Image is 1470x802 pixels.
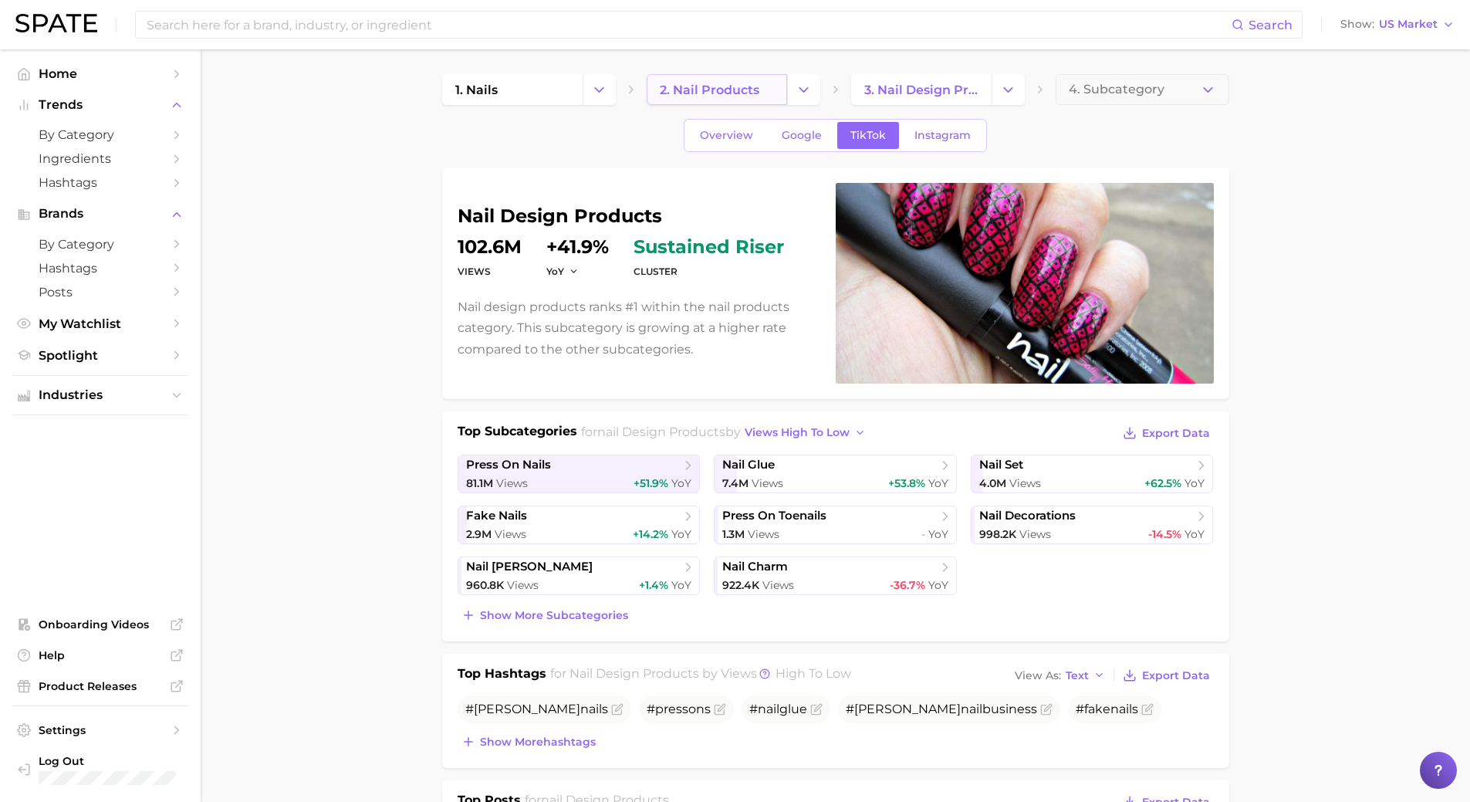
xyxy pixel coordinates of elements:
[12,343,188,367] a: Spotlight
[850,129,886,142] span: TikTok
[1040,703,1053,716] button: Flag as miscategorized or irrelevant
[928,476,948,490] span: YoY
[466,509,527,523] span: fake nails
[1144,476,1181,490] span: +62.5%
[752,476,783,490] span: Views
[1337,15,1458,35] button: ShowUS Market
[1119,422,1213,444] button: Export Data
[776,666,851,681] span: high to low
[782,129,822,142] span: Google
[687,122,766,149] a: Overview
[39,648,162,662] span: Help
[769,122,835,149] a: Google
[39,237,162,252] span: by Category
[12,312,188,336] a: My Watchlist
[1142,427,1210,440] span: Export Data
[12,93,188,117] button: Trends
[1141,703,1154,716] button: Flag as miscategorized or irrelevant
[12,675,188,698] a: Product Releases
[1379,20,1438,29] span: US Market
[1110,702,1132,716] span: nail
[1119,665,1213,686] button: Export Data
[671,476,691,490] span: YoY
[12,719,188,742] a: Settings
[1019,527,1051,541] span: Views
[465,702,608,716] span: #[PERSON_NAME] s
[39,285,162,299] span: Posts
[914,129,971,142] span: Instagram
[722,560,788,574] span: nail charm
[633,527,668,541] span: +14.2%
[660,83,759,97] span: 2. nail products
[971,455,1214,493] a: nail set4.0m Views+62.5% YoY
[495,527,526,541] span: Views
[1076,702,1138,716] span: #fake s
[546,265,580,278] button: YoY
[1184,527,1205,541] span: YoY
[39,348,162,363] span: Spotlight
[12,613,188,636] a: Onboarding Videos
[507,578,539,592] span: Views
[12,280,188,304] a: Posts
[979,458,1023,472] span: nail set
[458,731,600,753] button: Show morehashtags
[714,506,957,544] a: press on toenails1.3m Views- YoY
[1066,672,1089,680] span: Text
[1069,83,1164,96] span: 4. Subcategory
[722,458,775,472] span: nail glue
[458,604,632,626] button: Show more subcategories
[39,618,162,631] span: Onboarding Videos
[458,207,817,225] h1: nail design products
[458,238,522,256] dd: 102.6m
[466,527,492,541] span: 2.9m
[145,12,1232,38] input: Search here for a brand, industry, or ingredient
[458,455,701,493] a: press on nails81.1m Views+51.9% YoY
[714,557,957,595] a: nail charm922.4k Views-36.7% YoY
[979,527,1016,541] span: 998.2k
[762,578,794,592] span: Views
[639,578,668,592] span: +1.4%
[39,66,162,81] span: Home
[12,232,188,256] a: by Category
[1015,672,1061,680] span: View As
[928,578,948,592] span: YoY
[901,122,984,149] a: Instagram
[458,422,577,445] h1: Top Subcategories
[12,384,188,407] button: Industries
[921,527,925,541] span: -
[758,702,779,716] span: nail
[722,578,759,592] span: 922.4k
[550,665,851,686] h2: for by Views
[581,425,870,439] span: for by
[671,527,691,541] span: YoY
[714,455,957,493] a: nail glue7.4m Views+53.8% YoY
[466,578,504,592] span: 960.8k
[458,665,546,686] h1: Top Hashtags
[1011,665,1110,685] button: View AsText
[837,122,899,149] a: TikTok
[647,74,787,105] a: 2. nail products
[1340,20,1374,29] span: Show
[810,703,823,716] button: Flag as miscategorized or irrelevant
[39,754,176,768] span: Log Out
[722,476,749,490] span: 7.4m
[1148,527,1181,541] span: -14.5%
[496,476,528,490] span: Views
[12,171,188,195] a: Hashtags
[671,578,691,592] span: YoY
[741,422,870,443] button: views high to low
[12,123,188,147] a: by Category
[546,265,564,278] span: YoY
[12,62,188,86] a: Home
[928,527,948,541] span: YoY
[480,736,596,749] span: Show more hashtags
[1056,74,1229,105] button: 4. Subcategory
[748,527,779,541] span: Views
[864,83,978,97] span: 3. nail design products
[597,425,725,439] span: nail design products
[12,256,188,280] a: Hashtags
[12,202,188,225] button: Brands
[39,723,162,737] span: Settings
[39,98,162,112] span: Trends
[611,703,623,716] button: Flag as miscategorized or irrelevant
